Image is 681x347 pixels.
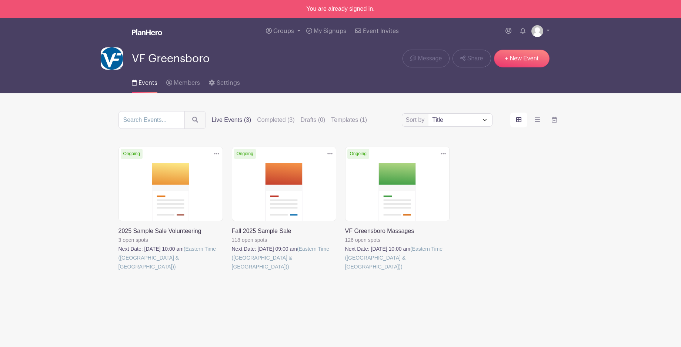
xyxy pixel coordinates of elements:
[531,25,543,37] img: default-ce2991bfa6775e67f084385cd625a349d9dcbb7a52a09fb2fda1e96e2d18dcdb.png
[174,80,200,86] span: Members
[257,116,294,124] label: Completed (3)
[453,50,491,67] a: Share
[331,116,367,124] label: Templates (1)
[118,111,185,129] input: Search Events...
[132,29,162,35] img: logo_white-6c42ec7e38ccf1d336a20a19083b03d10ae64f83f12c07503d8b9e83406b4c7d.svg
[101,47,123,70] img: VF_Icon_FullColor_CMYK-small.jpg
[406,116,427,124] label: Sort by
[352,18,401,44] a: Event Invites
[138,80,157,86] span: Events
[403,50,450,67] a: Message
[418,54,442,63] span: Message
[494,50,550,67] a: + New Event
[217,80,240,86] span: Settings
[301,116,326,124] label: Drafts (0)
[212,116,251,124] label: Live Events (3)
[467,54,483,63] span: Share
[132,53,210,65] span: VF Greensboro
[132,70,157,93] a: Events
[363,28,399,34] span: Event Invites
[303,18,349,44] a: My Signups
[209,70,240,93] a: Settings
[314,28,346,34] span: My Signups
[510,113,563,127] div: order and view
[166,70,200,93] a: Members
[263,18,303,44] a: Groups
[273,28,294,34] span: Groups
[212,116,367,124] div: filters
